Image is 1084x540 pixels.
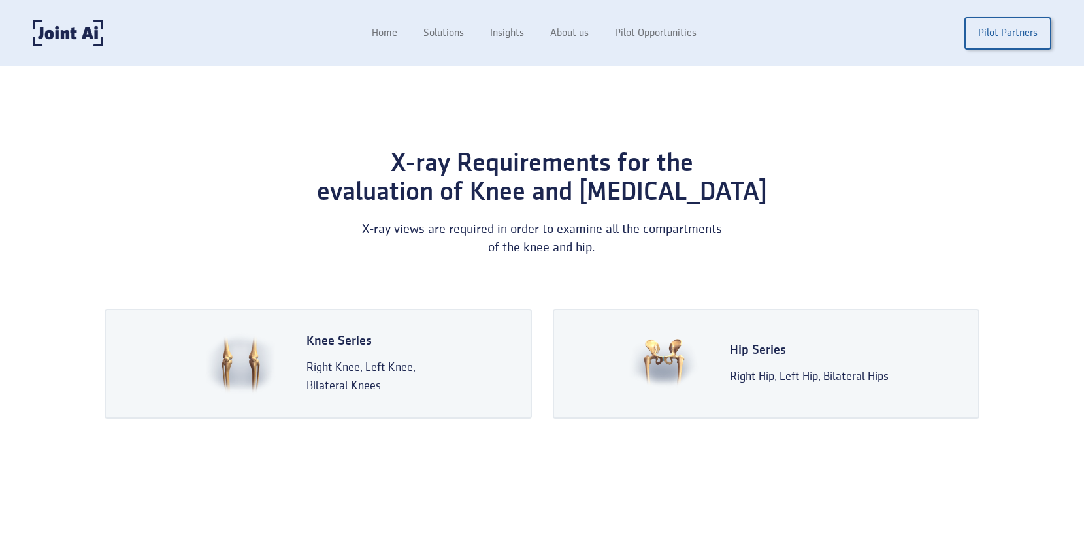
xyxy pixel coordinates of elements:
a: Pilot Opportunities [602,21,710,46]
div: Knee Series [306,332,416,351]
div: X-ray views are required in order to examine all the compartments of the knee and hip. [358,220,725,257]
a: home [33,20,103,46]
a: Pilot Partners [964,17,1051,50]
div: Right Hip, Left Hip, Bilateral Hips [730,368,889,386]
a: Solutions [410,21,477,46]
a: About us [537,21,602,46]
div: X-ray Requirements for the evaluation of Knee and [MEDICAL_DATA] [280,150,804,207]
div: Right Knee, Left Knee, Bilateral Knees [306,358,416,395]
div: Hip Series [730,341,889,360]
a: Insights [477,21,537,46]
a: Home [359,21,410,46]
